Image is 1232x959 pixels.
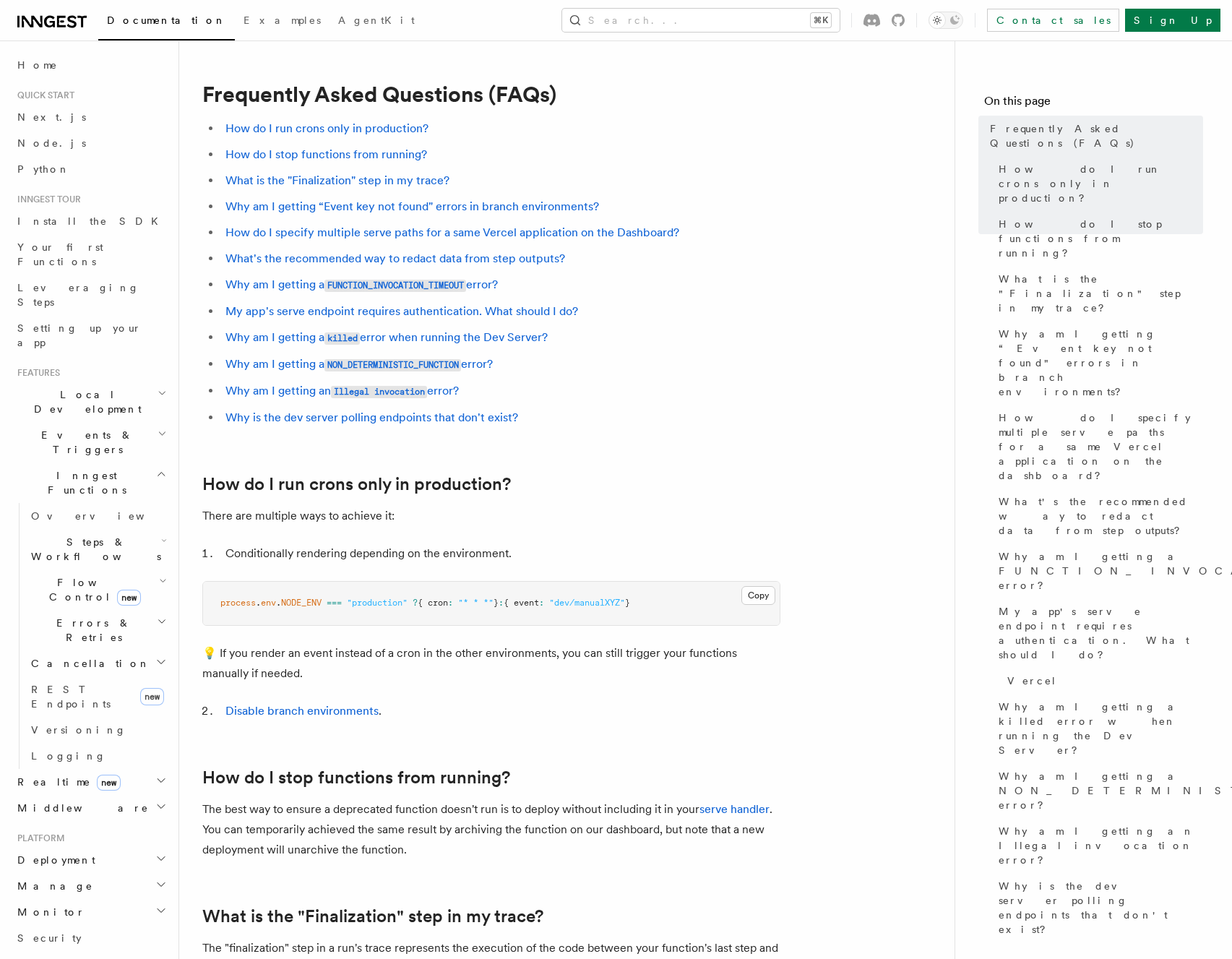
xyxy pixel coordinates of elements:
a: Python [12,156,170,182]
span: Examples [244,14,321,26]
button: Deployment [12,847,170,873]
span: Why am I getting a killed error when running the Dev Server? [999,700,1203,757]
span: Deployment [12,853,95,867]
span: Setting up your app [17,322,142,348]
span: Features [12,367,60,379]
a: Why is the dev server polling endpoints that don't exist? [993,873,1203,942]
span: : [539,598,544,608]
a: Vercel [1001,668,1203,694]
button: Events & Triggers [12,422,170,463]
a: Why is the dev server polling endpoints that don't exist? [225,410,518,424]
span: . [256,598,261,608]
a: How do I specify multiple serve paths for a same Vercel application on the dashboard? [993,405,1203,489]
a: Logging [25,743,170,769]
button: Manage [12,873,170,899]
span: Node.js [17,137,86,149]
span: Why am I getting “Event key not found" errors in branch environments? [999,327,1203,399]
a: How do I stop functions from running? [225,147,427,161]
span: Middleware [12,801,149,815]
span: REST Endpoints [31,684,111,710]
a: Documentation [98,4,235,40]
a: Why am I getting a killed error when running the Dev Server? [993,694,1203,763]
button: Copy [741,586,775,605]
span: Next.js [17,111,86,123]
a: How do I stop functions from running? [202,767,510,788]
span: Inngest tour [12,194,81,205]
span: Overview [31,510,180,522]
code: Illegal invocation [331,386,427,398]
span: Errors & Retries [25,616,157,645]
span: AgentKit [338,14,415,26]
a: How do I specify multiple serve paths for a same Vercel application on the Dashboard? [225,225,679,239]
p: The best way to ensure a deprecated function doesn't run is to deploy without including it in you... [202,799,780,860]
h4: On this page [984,93,1203,116]
a: What is the "Finalization" step in my trace? [202,906,543,926]
div: Inngest Functions [12,503,170,769]
button: Search...⌘K [562,9,840,32]
span: : [499,598,504,608]
a: Why am I getting a FUNCTION_INVOCATION_TIMEOUT error? [993,543,1203,598]
span: new [140,688,164,705]
span: What is the "Finalization" step in my trace? [999,272,1203,315]
a: How do I run crons only in production? [993,156,1203,211]
button: Toggle dark mode [929,12,963,29]
span: Frequently Asked Questions (FAQs) [990,121,1203,150]
a: AgentKit [329,4,423,39]
a: How do I stop functions from running? [993,211,1203,266]
span: { event [504,598,539,608]
span: Why is the dev server polling endpoints that don't exist? [999,879,1203,937]
button: Middleware [12,795,170,821]
a: Sign Up [1125,9,1220,32]
span: How do I specify multiple serve paths for a same Vercel application on the dashboard? [999,410,1203,483]
span: process [220,598,256,608]
p: There are multiple ways to achieve it: [202,506,780,526]
span: Logging [31,750,106,762]
a: Why am I getting a NON_DETERMINISTIC_FUNCTION error? [993,763,1203,818]
button: Steps & Workflows [25,529,170,569]
a: Why am I getting “Event key not found" errors in branch environments? [993,321,1203,405]
span: new [117,590,141,606]
a: Next.js [12,104,170,130]
a: Why am I getting anIllegal invocationerror? [225,384,459,397]
a: Why am I getting aNON_DETERMINISTIC_FUNCTIONerror? [225,357,493,371]
a: Your first Functions [12,234,170,275]
span: Inngest Functions [12,468,156,497]
a: Disable branch environments [225,704,379,718]
a: Node.js [12,130,170,156]
span: Leveraging Steps [17,282,139,308]
button: Errors & Retries [25,610,170,650]
a: Versioning [25,717,170,743]
a: What's the recommended way to redact data from step outputs? [993,489,1203,543]
code: FUNCTION_INVOCATION_TIMEOUT [324,280,466,292]
a: Frequently Asked Questions (FAQs) [984,116,1203,156]
button: Inngest Functions [12,463,170,503]
span: === [327,598,342,608]
span: Realtime [12,775,121,789]
span: Security [17,932,82,944]
button: Flow Controlnew [25,569,170,610]
span: Events & Triggers [12,428,158,457]
span: Cancellation [25,656,150,671]
span: What's the recommended way to redact data from step outputs? [999,494,1203,538]
span: : [448,598,453,608]
span: Why am I getting an Illegal invocation error? [999,824,1203,867]
a: My app's serve endpoint requires authentication. What should I do? [993,598,1203,668]
span: Install the SDK [17,215,167,227]
button: Cancellation [25,650,170,676]
a: Home [12,52,170,78]
span: new [97,775,121,791]
a: serve handler [699,802,770,816]
code: NON_DETERMINISTIC_FUNCTION [324,359,461,371]
span: env [261,598,276,608]
h1: Frequently Asked Questions (FAQs) [202,81,780,107]
li: Conditionally rendering depending on the environment. [221,543,780,564]
a: What is the "Finalization" step in my trace? [993,266,1203,321]
button: Realtimenew [12,769,170,795]
span: "dev/manualXYZ" [549,598,625,608]
code: killed [324,332,360,345]
span: Versioning [31,724,126,736]
a: Why am I getting “Event key not found" errors in branch environments? [225,199,599,213]
span: "production" [347,598,408,608]
span: Manage [12,879,93,893]
span: } [494,598,499,608]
